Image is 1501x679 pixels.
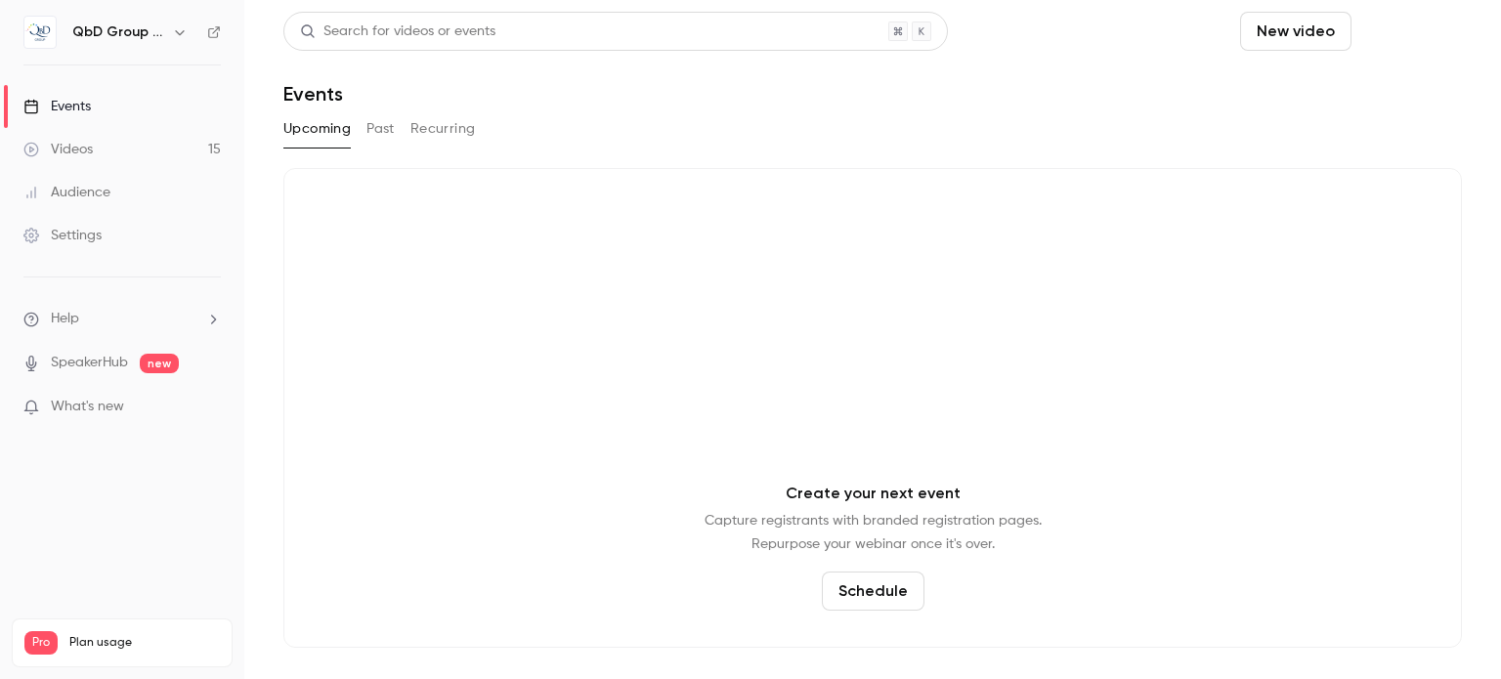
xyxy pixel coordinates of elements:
[300,21,495,42] div: Search for videos or events
[786,482,961,505] p: Create your next event
[24,631,58,655] span: Pro
[24,17,56,48] img: QbD Group ES
[69,635,220,651] span: Plan usage
[1359,12,1462,51] button: Schedule
[51,353,128,373] a: SpeakerHub
[23,309,221,329] li: help-dropdown-opener
[410,113,476,145] button: Recurring
[72,22,164,42] h6: QbD Group ES
[23,183,110,202] div: Audience
[23,226,102,245] div: Settings
[23,97,91,116] div: Events
[366,113,395,145] button: Past
[283,82,343,106] h1: Events
[197,399,221,416] iframe: Noticeable Trigger
[51,397,124,417] span: What's new
[705,509,1042,556] p: Capture registrants with branded registration pages. Repurpose your webinar once it's over.
[283,113,351,145] button: Upcoming
[1240,12,1351,51] button: New video
[51,309,79,329] span: Help
[822,572,924,611] button: Schedule
[140,354,179,373] span: new
[23,140,93,159] div: Videos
